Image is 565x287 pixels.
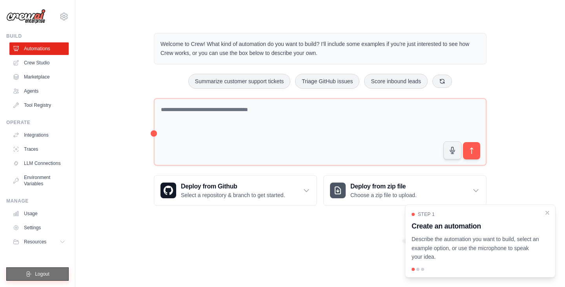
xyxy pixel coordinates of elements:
a: Usage [9,207,69,220]
button: Triage GitHub issues [295,74,359,89]
a: Agents [9,85,69,97]
h3: Create an automation [412,221,539,232]
a: Automations [9,42,69,55]
a: Environment Variables [9,171,69,190]
a: LLM Connections [9,157,69,170]
h3: Deploy from Github [181,182,285,191]
a: Crew Studio [9,57,69,69]
p: Choose a zip file to upload. [350,191,417,199]
span: Resources [24,239,46,245]
p: Welcome to Crew! What kind of automation do you want to build? I'll include some examples if you'... [160,40,480,58]
a: Integrations [9,129,69,141]
button: Resources [9,236,69,248]
div: Build [6,33,69,39]
a: Traces [9,143,69,155]
div: Manage [6,198,69,204]
h3: Deploy from zip file [350,182,417,191]
p: Select a repository & branch to get started. [181,191,285,199]
p: Describe the automation you want to build, select an example option, or use the microphone to spe... [412,235,539,261]
button: Summarize customer support tickets [188,74,290,89]
button: Logout [6,267,69,281]
a: Tool Registry [9,99,69,112]
div: Operate [6,119,69,126]
span: Logout [35,271,49,277]
a: Settings [9,221,69,234]
span: Step 1 [418,211,435,218]
iframe: Chat Widget [526,249,565,287]
img: Logo [6,9,46,24]
button: Score inbound leads [364,74,428,89]
a: Marketplace [9,71,69,83]
button: Close walkthrough [544,210,550,216]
